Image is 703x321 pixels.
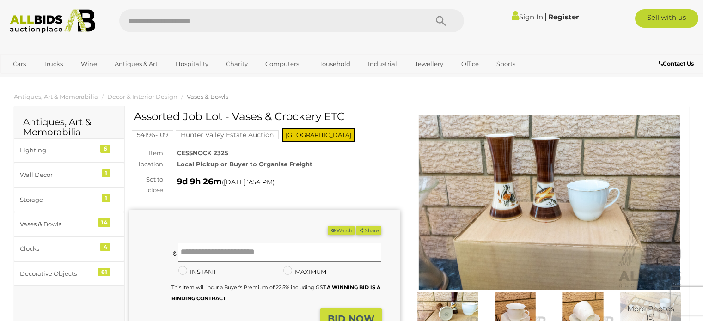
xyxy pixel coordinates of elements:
a: Sign In [512,12,543,21]
strong: CESSNOCK 2325 [177,149,228,157]
a: Charity [220,56,254,72]
label: INSTANT [178,266,216,277]
strong: Local Pickup or Buyer to Organise Freight [177,160,312,168]
div: Vases & Bowls [20,219,96,230]
h1: Assorted Job Lot - Vases & Crockery ETC [134,111,398,122]
img: Allbids.com.au [5,9,100,33]
span: [DATE] 7:54 PM [224,178,273,186]
a: Cars [7,56,32,72]
li: Watch this item [328,226,355,236]
a: Wine [75,56,103,72]
a: Antiques, Art & Memorabilia [14,93,98,100]
mark: 54196-109 [132,130,173,139]
a: Clocks 4 [14,236,124,261]
a: Vases & Bowls 14 [14,212,124,236]
a: Office [455,56,485,72]
a: Vases & Bowls [187,93,228,100]
span: [GEOGRAPHIC_DATA] [282,128,355,142]
a: Lighting 6 [14,138,124,163]
a: Register [548,12,579,21]
div: Lighting [20,145,96,156]
a: Household [311,56,356,72]
div: Storage [20,194,96,205]
div: 1 [102,169,110,177]
div: 1 [102,194,110,202]
button: Search [418,9,464,32]
a: Computers [259,56,305,72]
a: Trucks [37,56,69,72]
a: Decor & Interior Design [107,93,177,100]
a: Sports [490,56,521,72]
b: A WINNING BID IS A BINDING CONTRACT [171,284,380,301]
label: MAXIMUM [283,266,326,277]
a: Antiques & Art [109,56,164,72]
img: Assorted Job Lot - Vases & Crockery ETC [414,115,685,290]
a: Contact Us [659,59,696,69]
div: Item location [122,148,170,170]
a: Hunter Valley Estate Auction [176,131,279,139]
span: | [544,12,547,22]
b: Contact Us [659,60,694,67]
a: [GEOGRAPHIC_DATA] [7,72,85,87]
a: Sell with us [635,9,698,28]
a: Decorative Objects 61 [14,261,124,286]
small: This Item will incur a Buyer's Premium of 22.5% including GST. [171,284,380,301]
button: Share [356,226,381,236]
a: Storage 1 [14,188,124,212]
a: Jewellery [409,56,449,72]
span: More Photos (5) [627,305,674,321]
div: 14 [98,218,110,227]
a: Wall Decor 1 [14,163,124,187]
div: Decorative Objects [20,268,96,279]
a: Industrial [362,56,403,72]
div: 6 [100,145,110,153]
a: 54196-109 [132,131,173,139]
div: 61 [98,268,110,276]
mark: Hunter Valley Estate Auction [176,130,279,139]
div: Clocks [20,243,96,254]
h2: Antiques, Art & Memorabilia [23,117,115,137]
div: 4 [100,243,110,251]
strong: 9d 9h 26m [177,176,222,187]
span: ( ) [222,178,275,186]
div: Wall Decor [20,170,96,180]
a: Hospitality [170,56,214,72]
button: Watch [328,226,355,236]
div: Set to close [122,174,170,196]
